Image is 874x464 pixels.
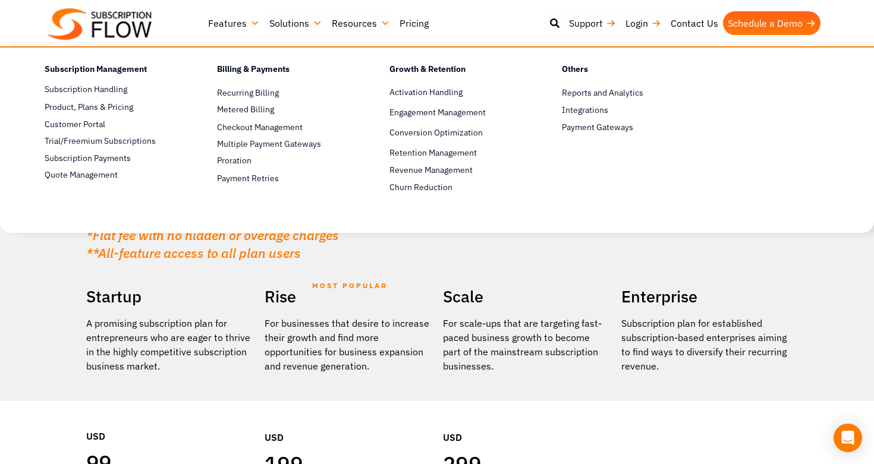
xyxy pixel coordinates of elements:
a: Product, Plans & Pricing [45,100,175,114]
span: Revenue Management [389,164,473,176]
img: Subscriptionflow [48,8,152,40]
h2: Rise [265,283,431,310]
div: USD [265,394,431,450]
span: Recurring Billing [217,87,279,99]
a: Login [621,11,666,35]
a: Trial/Freemium Subscriptions [45,134,175,149]
a: Customer Portal [45,117,175,131]
a: Revenue Management [389,163,520,177]
div: USD [443,394,609,450]
a: Quote Management [45,168,175,182]
a: Integrations [562,103,693,117]
div: For scale-ups that are targeting fast-paced business growth to become part of the mainstream subs... [443,316,609,373]
span: Customer Portal [45,118,105,131]
a: Payment Gateways [562,120,693,134]
a: Churn Reduction [389,180,520,194]
div: Open Intercom Messenger [834,424,862,452]
a: Subscription Handling [45,83,175,97]
span: Payment Gateways [562,121,633,134]
p: Subscription plan for established subscription-based enterprises aiming to find ways to diversify... [621,316,788,373]
div: USD [86,393,253,449]
a: Solutions [265,11,327,35]
em: **All-feature access to all plan users [86,244,301,261]
h2: Enterprise [621,283,788,310]
a: Payment Retries [217,171,348,185]
a: Subscription Payments [45,151,175,165]
span: Reports and Analytics [562,87,643,99]
a: Conversion Optimization [389,126,520,140]
span: MOST POPULAR [312,272,388,299]
a: Checkout Management [217,120,348,134]
span: Checkout Management [217,121,303,134]
a: Contact Us [666,11,723,35]
a: Resources [327,11,395,35]
span: Retention Management [389,147,477,159]
span: Subscription Payments [45,152,131,165]
a: Retention Management [389,146,520,160]
a: Engagement Management [389,106,520,120]
h4: Growth & Retention [389,62,520,80]
a: Metered Billing [217,103,348,117]
p: A promising subscription plan for entrepreneurs who are eager to thrive in the highly competitive... [86,316,253,373]
h4: Billing & Payments [217,62,348,80]
a: Activation Handling [389,86,520,100]
span: Payment Retries [217,172,279,185]
a: Features [203,11,265,35]
span: Product, Plans & Pricing [45,101,133,113]
a: Pricing [395,11,433,35]
span: Churn Reduction [389,181,452,194]
a: Schedule a Demo [723,11,820,35]
a: Proration [217,154,348,168]
a: Recurring Billing [217,86,348,100]
h2: Startup [86,283,253,310]
div: For businesses that desire to increase their growth and find more opportunities for business expa... [265,316,431,373]
h4: Subscription Management [45,62,175,80]
a: Support [564,11,621,35]
a: Reports and Analytics [562,86,693,100]
a: Multiple Payment Gateways [217,137,348,151]
h2: Scale [443,283,609,310]
h4: Others [562,62,693,80]
span: Integrations [562,104,608,116]
em: *Flat fee with no hidden or overage charges [86,226,339,244]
